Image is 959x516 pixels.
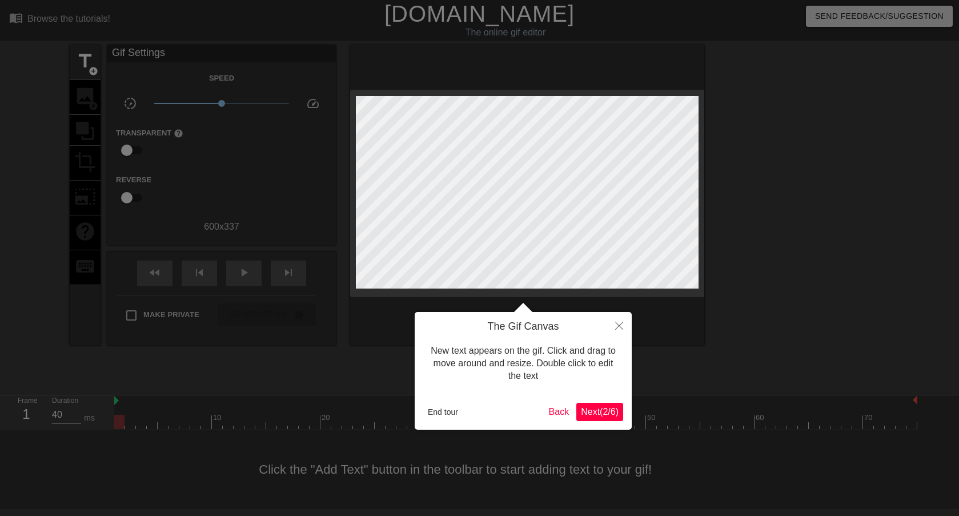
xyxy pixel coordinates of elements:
[423,403,463,421] button: End tour
[423,321,623,333] h4: The Gif Canvas
[544,403,574,421] button: Back
[607,312,632,338] button: Close
[576,403,623,421] button: Next
[423,333,623,394] div: New text appears on the gif. Click and drag to move around and resize. Double click to edit the text
[581,407,619,417] span: Next ( 2 / 6 )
